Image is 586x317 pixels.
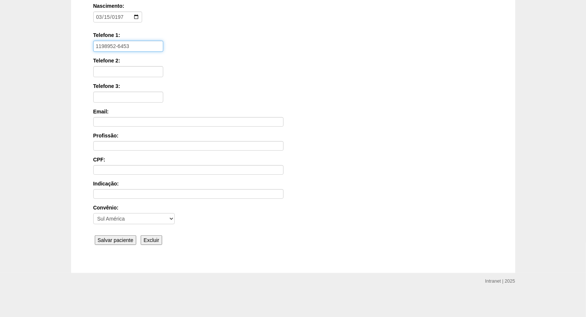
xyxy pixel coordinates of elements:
[93,156,493,163] label: CPF:
[95,235,137,245] input: Salvar paciente
[93,57,493,64] label: Telefone 2:
[93,31,493,39] label: Telefone 1:
[93,132,493,139] label: Profissão:
[93,108,493,115] label: Email:
[93,204,493,211] label: Convênio:
[141,235,162,245] input: Excluir
[485,277,515,285] div: Intranet | 2025
[93,82,493,90] label: Telefone 3:
[93,180,493,187] label: Indicação:
[93,2,490,10] label: Nascimento:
